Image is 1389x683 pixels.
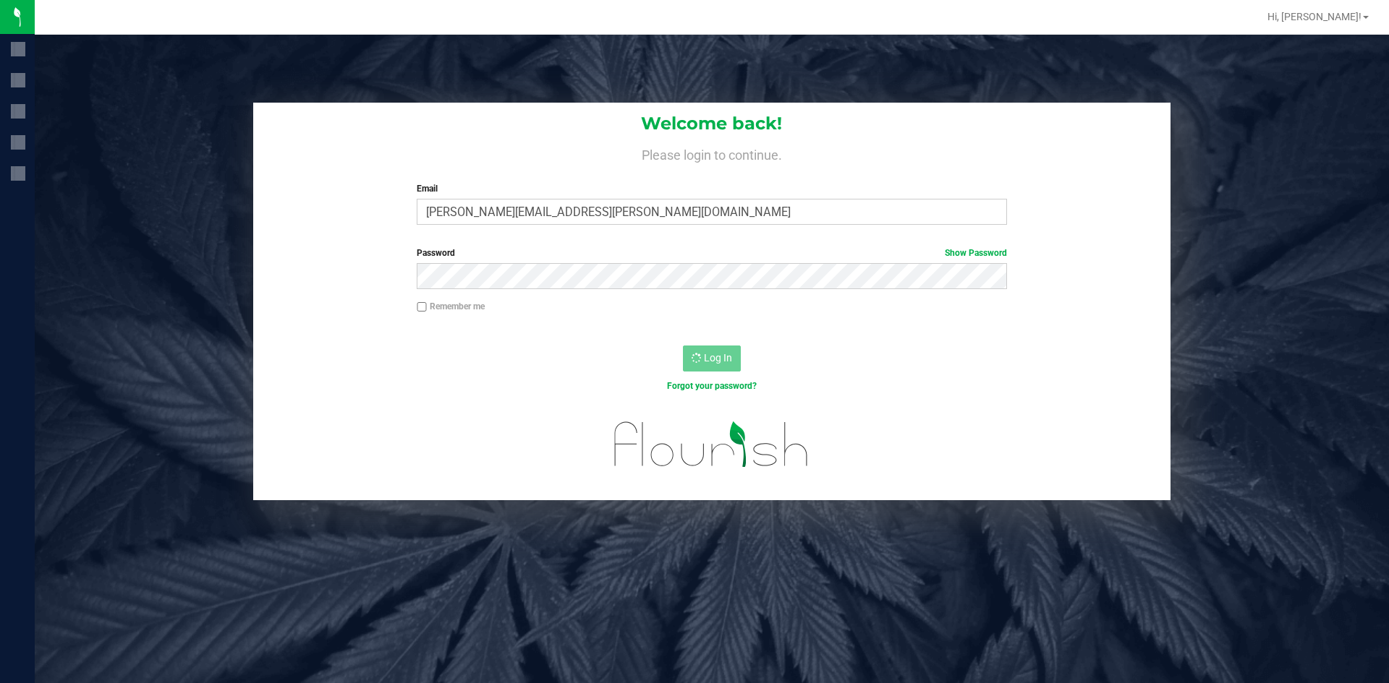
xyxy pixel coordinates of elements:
label: Remember me [417,300,485,313]
a: Forgot your password? [667,381,757,391]
input: Remember me [417,302,427,312]
img: flourish_logo.svg [597,408,826,481]
label: Email [417,182,1006,195]
span: Log In [704,352,732,364]
span: Password [417,248,455,258]
h4: Please login to continue. [253,145,1171,162]
h1: Welcome back! [253,114,1171,133]
button: Log In [683,345,741,371]
a: Show Password [945,248,1007,258]
span: Hi, [PERSON_NAME]! [1267,11,1362,22]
